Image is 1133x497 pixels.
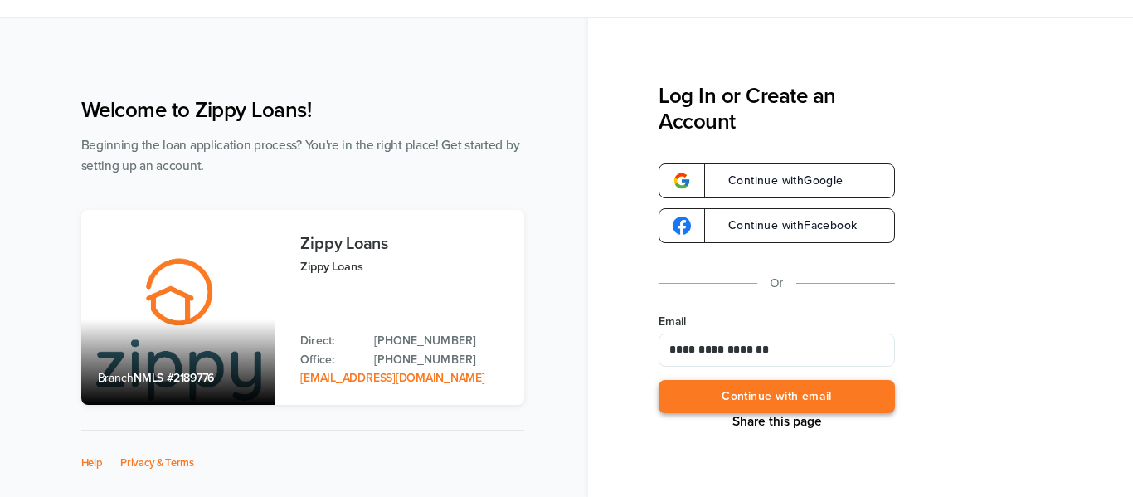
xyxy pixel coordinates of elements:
a: Office Phone: 512-975-2947 [374,351,507,369]
a: Help [81,456,103,470]
img: google-logo [673,172,691,190]
img: google-logo [673,217,691,235]
p: Zippy Loans [300,257,507,276]
a: Email Address: zippyguide@zippymh.com [300,371,484,385]
a: google-logoContinue withFacebook [659,208,895,243]
p: Office: [300,351,357,369]
a: google-logoContinue withGoogle [659,163,895,198]
span: Continue with Google [712,175,844,187]
label: Email [659,314,895,330]
span: Continue with Facebook [712,220,857,231]
h3: Log In or Create an Account [659,83,895,134]
a: Direct Phone: 512-975-2947 [374,332,507,350]
span: Beginning the loan application process? You're in the right place! Get started by setting up an a... [81,138,520,173]
button: Continue with email [659,380,895,414]
p: Direct: [300,332,357,350]
h3: Zippy Loans [300,235,507,253]
span: Branch [98,371,134,385]
p: Or [771,273,784,294]
a: Privacy & Terms [120,456,194,470]
button: Share This Page [727,413,827,430]
input: Email Address [659,334,895,367]
span: NMLS #2189776 [134,371,214,385]
h1: Welcome to Zippy Loans! [81,97,524,123]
